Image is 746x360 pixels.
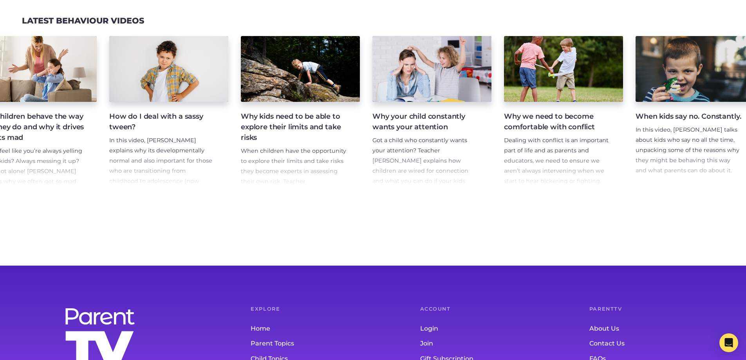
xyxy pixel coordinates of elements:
[589,336,727,351] a: Contact Us
[636,111,742,122] h4: When kids say no. Constantly.
[589,321,727,336] a: About Us
[109,111,216,132] h4: How do I deal with a sassy tween?
[420,307,558,312] h6: Account
[241,147,346,195] span: When children have the opportunity to explore their limits and take risks they become experts in ...
[241,111,347,143] h4: Why kids need to be able to explore their limits and take risks
[589,307,727,312] h6: ParentTV
[420,321,558,336] a: Login
[241,36,360,186] a: Why kids need to be able to explore their limits and take risks When children have the opportunit...
[251,336,388,351] a: Parent Topics
[719,333,738,352] div: Open Intercom Messenger
[420,336,558,351] a: Join
[372,137,468,195] span: Got a child who constantly wants your attention? Teacher [PERSON_NAME] explains how children are ...
[22,16,144,26] h3: Latest Behaviour videos
[636,125,742,176] p: In this video, [PERSON_NAME] talks about kids who say no all the time, unpacking some of the reas...
[372,36,491,186] a: Why your child constantly wants your attention Got a child who constantly wants your attention? T...
[372,111,479,132] h4: Why your child constantly wants your attention
[504,111,611,132] h4: Why we need to become comfortable with conflict
[109,137,213,205] span: In this video, [PERSON_NAME] explains why its developmentally normal and also important for those...
[251,321,388,336] a: Home
[504,137,609,215] span: Dealing with conflict is an important part of life and as parents and educators, we need to ensur...
[504,36,623,186] a: Why we need to become comfortable with conflict Dealing with conflict is an important part of lif...
[251,307,388,312] h6: Explore
[109,36,228,186] a: How do I deal with a sassy tween? In this video, [PERSON_NAME] explains why its developmentally n...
